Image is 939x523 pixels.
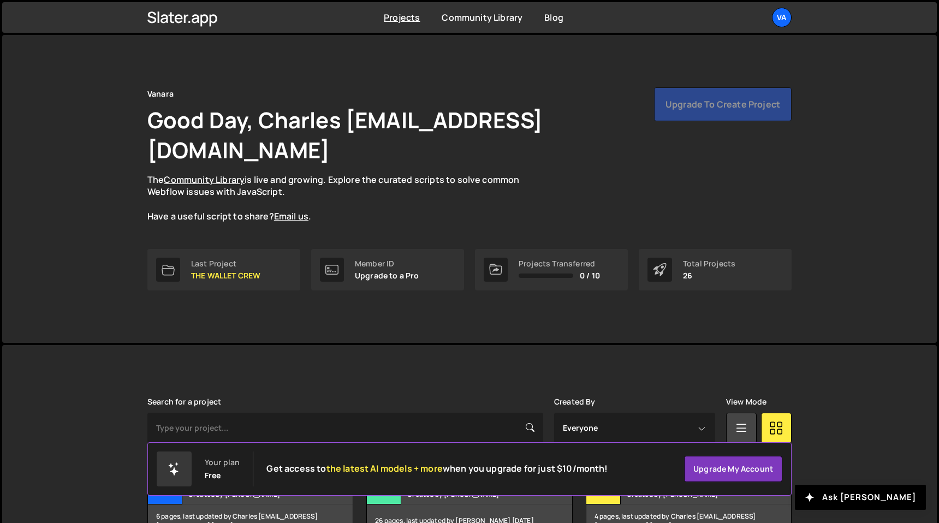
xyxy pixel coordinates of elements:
a: Va [772,8,792,27]
h1: Good Day, Charles [EMAIL_ADDRESS][DOMAIN_NAME] [147,105,693,165]
button: Ask [PERSON_NAME] [795,485,926,510]
small: Created by [PERSON_NAME] [627,490,758,499]
label: Created By [554,397,596,406]
label: Search for a project [147,397,221,406]
a: Email us [274,210,308,222]
p: Upgrade to a Pro [355,271,419,280]
p: 26 [683,271,735,280]
span: the latest AI models + more [326,462,443,474]
div: Free [205,471,221,480]
div: Projects Transferred [519,259,600,268]
span: 0 / 10 [580,271,600,280]
small: Created by [PERSON_NAME] [188,490,320,499]
a: Last Project THE WALLET CREW [147,249,300,290]
div: Member ID [355,259,419,268]
a: Community Library [442,11,522,23]
a: Upgrade my account [684,456,782,482]
input: Type your project... [147,413,543,443]
a: Blog [544,11,563,23]
div: Vanara [147,87,174,100]
div: Last Project [191,259,260,268]
p: The is live and growing. Explore the curated scripts to solve common Webflow issues with JavaScri... [147,174,540,223]
a: Projects [384,11,420,23]
div: Total Projects [683,259,735,268]
div: Your plan [205,458,240,467]
small: Created by [PERSON_NAME] [407,490,539,499]
a: Community Library [164,174,245,186]
label: View Mode [726,397,766,406]
p: THE WALLET CREW [191,271,260,280]
h2: Get access to when you upgrade for just $10/month! [266,463,608,474]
